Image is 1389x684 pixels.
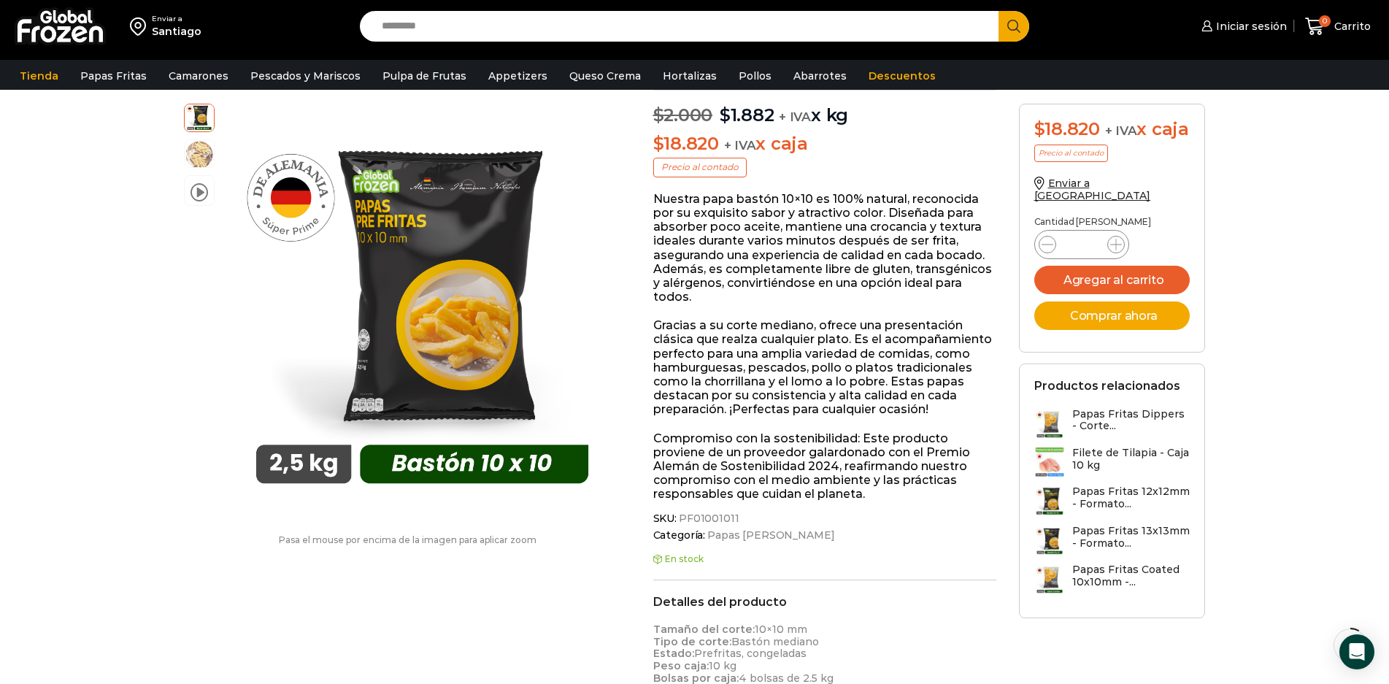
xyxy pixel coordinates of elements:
a: Abarrotes [786,62,854,90]
img: address-field-icon.svg [130,14,152,39]
strong: Estado: [653,647,694,660]
div: Santiago [152,24,201,39]
a: Queso Crema [562,62,648,90]
span: Categoría: [653,529,997,542]
button: Comprar ahora [1034,301,1190,330]
span: $ [653,104,664,126]
p: Pasa el mouse por encima de la imagen para aplicar zoom [184,535,631,545]
a: Filete de Tilapia - Caja 10 kg [1034,447,1190,478]
p: En stock [653,554,997,564]
h3: Papas Fritas 13x13mm - Formato... [1072,525,1190,550]
p: x caja [653,134,997,155]
a: Descuentos [861,62,943,90]
span: + IVA [724,138,756,153]
a: Pollos [731,62,779,90]
button: Agregar al carrito [1034,266,1190,294]
p: Cantidad [PERSON_NAME] [1034,217,1190,227]
p: x kg [653,90,997,126]
span: + IVA [779,109,811,124]
p: Precio al contado [653,158,747,177]
p: Compromiso con la sostenibilidad: Este producto proviene de un proveedor galardonado con el Premi... [653,431,997,502]
a: Papas Fritas Dippers - Corte... [1034,408,1190,439]
a: Pescados y Mariscos [243,62,368,90]
h2: Productos relacionados [1034,379,1180,393]
h3: Papas Fritas Coated 10x10mm -... [1072,564,1190,588]
a: Papas Fritas 13x13mm - Formato... [1034,525,1190,556]
bdi: 18.820 [1034,118,1100,139]
span: 10×10 [185,102,214,131]
bdi: 2.000 [653,104,713,126]
strong: Tipo de corte: [653,635,731,648]
span: + IVA [1105,123,1137,138]
bdi: 1.882 [720,104,774,126]
a: Tienda [12,62,66,90]
a: Camarones [161,62,236,90]
h3: Papas Fritas Dippers - Corte... [1072,408,1190,433]
bdi: 18.820 [653,133,719,154]
a: Papas Fritas 12x12mm - Formato... [1034,485,1190,517]
div: x caja [1034,119,1190,140]
span: SKU: [653,512,997,525]
p: Nuestra papa bastón 10×10 es 100% natural, reconocida por su exquisito sabor y atractivo color. D... [653,192,997,304]
a: 0 Carrito [1301,9,1374,44]
h2: Detalles del producto [653,595,997,609]
p: Gracias a su corte mediano, ofrece una presentación clásica que realza cualquier plato. Es el aco... [653,318,997,416]
span: $ [1034,118,1045,139]
a: Papas Fritas Coated 10x10mm -... [1034,564,1190,595]
span: Carrito [1331,19,1371,34]
span: $ [653,133,664,154]
a: Enviar a [GEOGRAPHIC_DATA] [1034,177,1151,202]
strong: Peso caja: [653,659,709,672]
button: Search button [999,11,1029,42]
a: Pulpa de Frutas [375,62,474,90]
span: 0 [1319,15,1331,27]
p: Precio al contado [1034,145,1108,162]
a: Iniciar sesión [1198,12,1287,41]
a: Hortalizas [655,62,724,90]
span: PF01001011 [677,512,739,525]
input: Product quantity [1068,234,1096,255]
a: Appetizers [481,62,555,90]
span: Iniciar sesión [1212,19,1287,34]
h3: Papas Fritas 12x12mm - Formato... [1072,485,1190,510]
h3: Filete de Tilapia - Caja 10 kg [1072,447,1190,472]
a: Papas [PERSON_NAME] [705,529,834,542]
span: $ [720,104,731,126]
span: 10×10 [185,140,214,169]
strong: Tamaño del corte: [653,623,755,636]
div: Enviar a [152,14,201,24]
div: Open Intercom Messenger [1339,634,1374,669]
a: Papas Fritas [73,62,154,90]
